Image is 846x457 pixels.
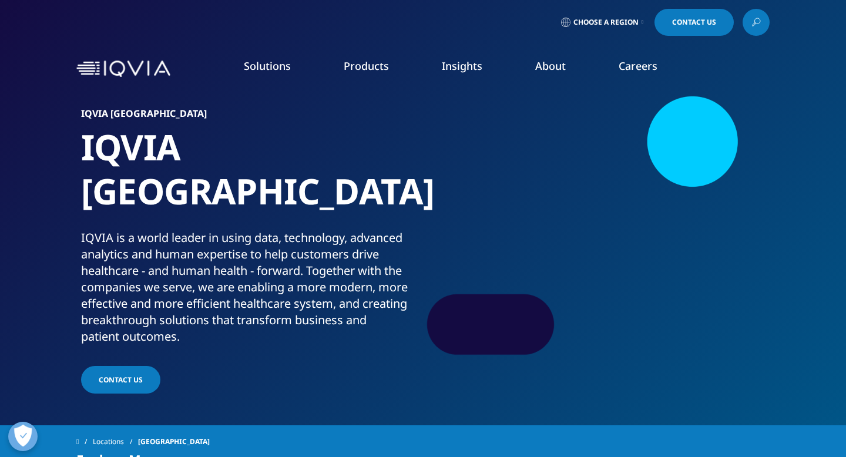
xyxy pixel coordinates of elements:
h6: IQVIA [GEOGRAPHIC_DATA] [81,109,419,125]
button: Open Preferences [8,422,38,451]
a: Insights [442,59,482,73]
nav: Primary [175,41,770,96]
a: Solutions [244,59,291,73]
a: Contact Us [654,9,734,36]
img: 22_rbuportraitoption.jpg [451,109,766,344]
a: Products [344,59,389,73]
a: About [535,59,566,73]
h1: IQVIA [GEOGRAPHIC_DATA] [81,125,419,230]
img: IQVIA Healthcare Information Technology and Pharma Clinical Research Company [76,61,170,78]
span: [GEOGRAPHIC_DATA] [138,431,210,452]
span: CONTACT US [99,375,143,385]
span: Contact Us [672,19,716,26]
a: Locations [93,431,138,452]
a: Careers [619,59,657,73]
div: IQVIA is a world leader in using data, technology, advanced analytics and human expertise to help... [81,230,419,345]
a: CONTACT US [81,366,160,394]
span: Choose a Region [573,18,639,27]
